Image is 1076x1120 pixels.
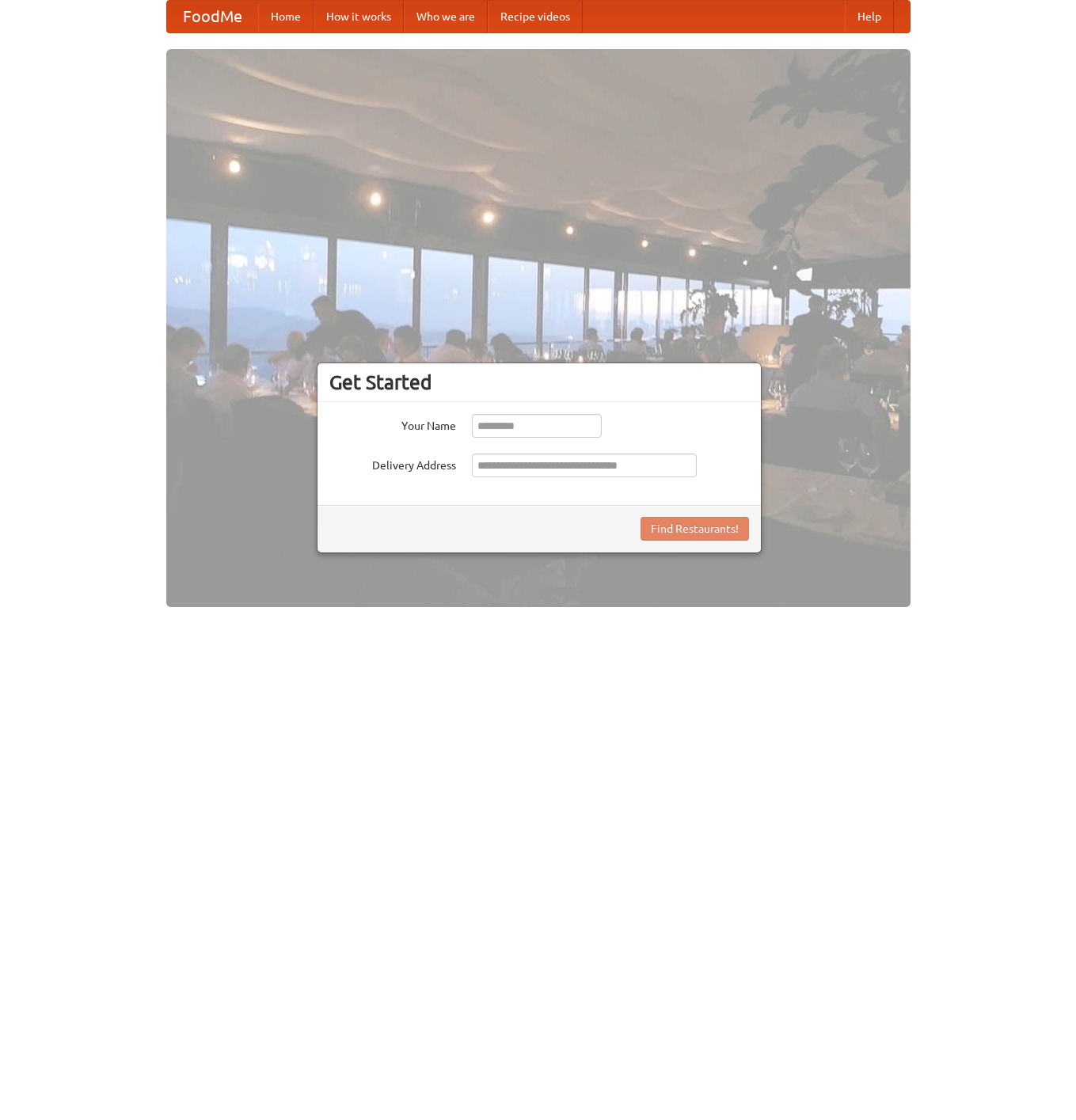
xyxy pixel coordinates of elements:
[167,1,258,32] a: FoodMe
[641,517,749,541] button: Find Restaurants!
[258,1,314,32] a: Home
[404,1,488,32] a: Who we are
[329,454,456,473] label: Delivery Address
[845,1,894,32] a: Help
[488,1,583,32] a: Recipe videos
[314,1,404,32] a: How it works
[329,370,749,394] h3: Get Started
[329,414,456,434] label: Your Name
